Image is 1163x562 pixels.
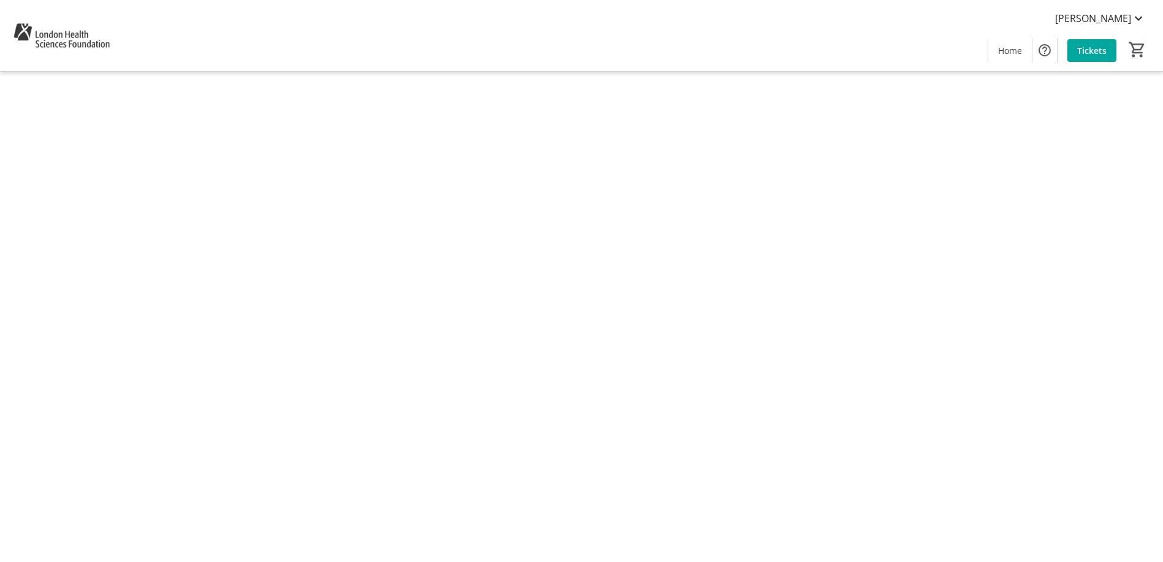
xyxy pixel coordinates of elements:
span: Home [998,44,1022,57]
button: Help [1032,38,1057,63]
a: Tickets [1067,39,1116,62]
button: [PERSON_NAME] [1045,9,1156,28]
span: [PERSON_NAME] [1055,11,1131,26]
span: Tickets [1077,44,1107,57]
img: London Health Sciences Foundation's Logo [7,5,116,66]
a: Home [988,39,1032,62]
button: Cart [1126,39,1148,61]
